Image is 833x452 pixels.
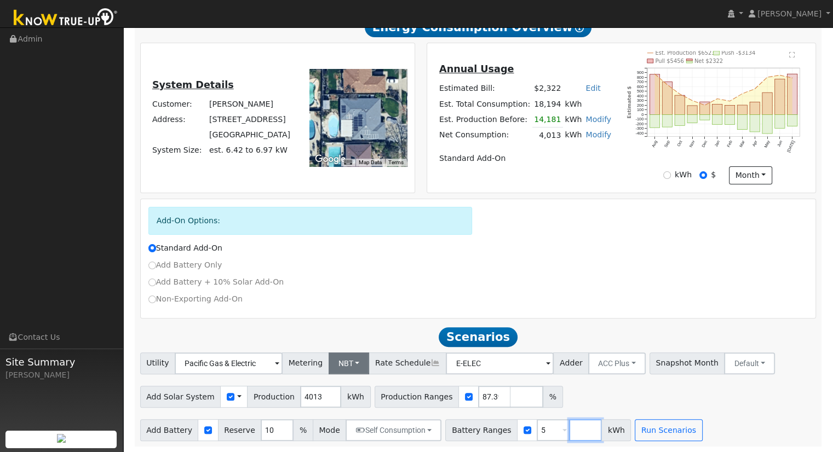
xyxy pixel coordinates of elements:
[779,74,781,76] circle: onclick=""
[532,81,563,96] td: $2,322
[140,352,176,374] span: Utility
[676,140,683,147] text: Oct
[152,79,234,90] u: System Details
[636,121,644,126] text: -200
[729,100,731,102] circle: onclick=""
[312,152,348,166] img: Google
[725,105,735,114] rect: onclick=""
[751,140,759,148] text: Apr
[641,112,644,117] text: 0
[726,140,733,148] text: Feb
[654,73,656,75] circle: onclick=""
[588,352,646,374] button: ACC Plus
[532,128,563,143] td: 4,013
[699,171,707,179] input: $
[437,96,532,112] td: Est. Total Consumption:
[679,93,681,95] circle: onclick=""
[312,152,348,166] a: Open this area in Google Maps (opens a new window)
[637,107,644,112] text: 100
[175,352,283,374] input: Select a Utility
[247,386,301,408] span: Production
[585,84,600,92] a: Edit
[585,115,611,124] a: Modify
[563,112,584,128] td: kWh
[650,74,659,115] rect: onclick=""
[150,97,207,112] td: Customer:
[359,159,382,166] button: Map Data
[563,128,584,143] td: kWh
[662,114,672,127] rect: onclick=""
[663,171,671,179] input: kWh
[763,140,771,149] text: May
[667,84,668,85] circle: onclick=""
[637,103,644,108] text: 200
[750,114,760,131] rect: onclick=""
[750,102,760,114] rect: onclick=""
[344,159,352,166] button: Keyboard shortcuts
[675,169,692,181] label: kWh
[148,295,156,303] input: Non-Exporting Add-On
[636,131,644,136] text: -400
[675,95,685,114] rect: onclick=""
[754,88,756,90] circle: onclick=""
[650,352,725,374] span: Snapshot Month
[437,81,532,96] td: Estimated Bill:
[148,293,243,305] label: Non-Exporting Add-On
[148,242,222,254] label: Standard Add-On
[662,82,672,114] rect: onclick=""
[148,244,156,252] input: Standard Add-On
[788,114,797,126] rect: onclick=""
[5,369,117,381] div: [PERSON_NAME]
[775,114,785,128] rect: onclick=""
[637,94,644,98] text: 400
[675,114,685,125] rect: onclick=""
[148,276,284,288] label: Add Battery + 10% Solar Add-On
[636,126,644,131] text: -300
[637,98,644,103] text: 300
[207,128,292,143] td: [GEOGRAPHIC_DATA]
[738,140,746,148] text: Mar
[150,143,207,158] td: System Size:
[369,352,446,374] span: Rate Schedule
[711,169,716,181] label: $
[651,140,658,148] text: Aug
[694,58,723,64] text: Net $2322
[563,96,613,112] td: kWh
[714,140,721,148] text: Jan
[713,105,722,115] rect: onclick=""
[725,114,735,124] rect: onclick=""
[704,105,706,106] circle: onclick=""
[775,79,785,114] rect: onclick=""
[313,419,346,441] span: Mode
[140,386,221,408] span: Add Solar System
[788,74,797,114] rect: onclick=""
[148,279,156,286] input: Add Battery + 10% Solar Add-On
[650,114,659,128] rect: onclick=""
[635,419,702,441] button: Run Scenarios
[439,63,514,74] u: Annual Usage
[445,419,518,441] span: Battery Ranges
[341,386,370,408] span: kWh
[150,112,207,128] td: Address:
[282,352,329,374] span: Metering
[329,352,370,374] button: NBT
[637,84,644,89] text: 600
[5,355,117,369] span: Site Summary
[637,89,644,94] text: 500
[656,50,715,56] text: Est. Production $6523
[692,100,693,101] circle: onclick=""
[207,143,292,158] td: System Size
[375,386,459,408] span: Production Ranges
[8,6,123,31] img: Know True-Up
[553,352,589,374] span: Adder
[656,58,684,64] text: Pull $5456
[637,79,644,84] text: 700
[713,114,722,124] rect: onclick=""
[532,112,563,128] td: 14,181
[791,77,793,79] circle: onclick=""
[388,159,404,165] a: Terms
[729,166,772,185] button: month
[346,419,441,441] button: Self Consumption
[207,97,292,112] td: [PERSON_NAME]
[293,419,313,441] span: %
